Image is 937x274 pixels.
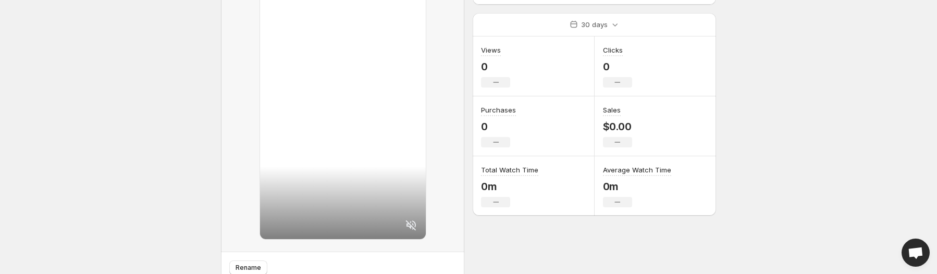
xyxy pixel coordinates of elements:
h3: Clicks [603,45,623,55]
h3: Views [481,45,501,55]
h3: Purchases [481,105,516,115]
h3: Sales [603,105,621,115]
p: 0 [603,60,632,73]
div: Open chat [902,239,930,267]
h3: Total Watch Time [481,165,538,175]
p: 0 [481,60,510,73]
p: 0m [481,180,538,193]
p: 0m [603,180,671,193]
p: 30 days [581,19,608,30]
h3: Average Watch Time [603,165,671,175]
p: $0.00 [603,120,632,133]
p: 0 [481,120,516,133]
span: Rename [236,264,261,272]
